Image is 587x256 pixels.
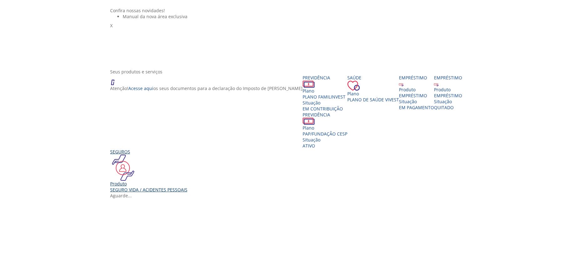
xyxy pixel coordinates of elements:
[110,181,187,187] div: Produto
[434,75,462,110] a: Empréstimo Produto EMPRÉSTIMO Situação QUITADO
[303,75,347,81] div: Previdência
[347,75,399,81] div: Saúde
[110,8,482,13] div: Confira nossas novidades!
[110,149,187,193] a: Seguros Produto Seguro Vida / Acidentes Pessoais
[303,112,347,118] div: Previdência
[303,143,315,149] span: Ativo
[303,131,347,137] span: PAP/FUNDAÇÃO CESP
[434,75,462,81] div: Empréstimo
[399,82,404,87] img: ico_emprestimo.svg
[110,149,187,155] div: Seguros
[110,193,482,199] div: Aguarde...
[347,75,399,103] a: Saúde PlanoPlano de Saúde VIVEST
[303,88,347,94] div: Plano
[399,75,434,81] div: Empréstimo
[303,94,345,100] span: PLANO FAMILINVEST
[434,87,462,93] div: Produto
[303,100,347,106] div: Situação
[399,87,434,93] div: Produto
[110,155,136,181] img: ico_seguros.png
[110,75,121,85] img: ico_atencao.png
[434,93,462,99] div: EMPRÉSTIMO
[399,93,434,99] div: EMPRÉSTIMO
[110,23,113,29] span: X
[123,13,187,19] span: Manual da nova área exclusiva
[303,118,315,125] img: ico_dinheiro.png
[110,69,482,75] div: Seus produtos e serviços
[399,104,434,110] span: EM PAGAMENTO
[110,8,482,62] section: <span lang="pt-BR" dir="ltr">Visualizador do Conteúdo da Web</span> 1
[434,82,439,87] img: ico_emprestimo.svg
[110,85,303,91] p: Atenção! os seus documentos para a declaração do Imposto de [PERSON_NAME]
[399,99,434,104] div: Situação
[347,81,360,91] img: ico_coracao.png
[303,125,347,131] div: Plano
[303,137,347,143] div: Situação
[303,112,347,149] a: Previdência PlanoPAP/FUNDAÇÃO CESP SituaçãoAtivo
[347,91,399,97] div: Plano
[110,187,187,193] div: Seguro Vida / Acidentes Pessoais
[399,75,434,110] a: Empréstimo Produto EMPRÉSTIMO Situação EM PAGAMENTO
[128,85,153,91] a: Acesse aqui
[303,81,315,88] img: ico_dinheiro.png
[303,106,343,112] span: EM CONTRIBUIÇÃO
[434,104,454,110] span: QUITADO
[303,75,347,112] a: Previdência PlanoPLANO FAMILINVEST SituaçãoEM CONTRIBUIÇÃO
[434,99,462,104] div: Situação
[347,97,399,103] span: Plano de Saúde VIVEST
[110,69,482,199] section: <span lang="en" dir="ltr">ProdutosCard</span>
